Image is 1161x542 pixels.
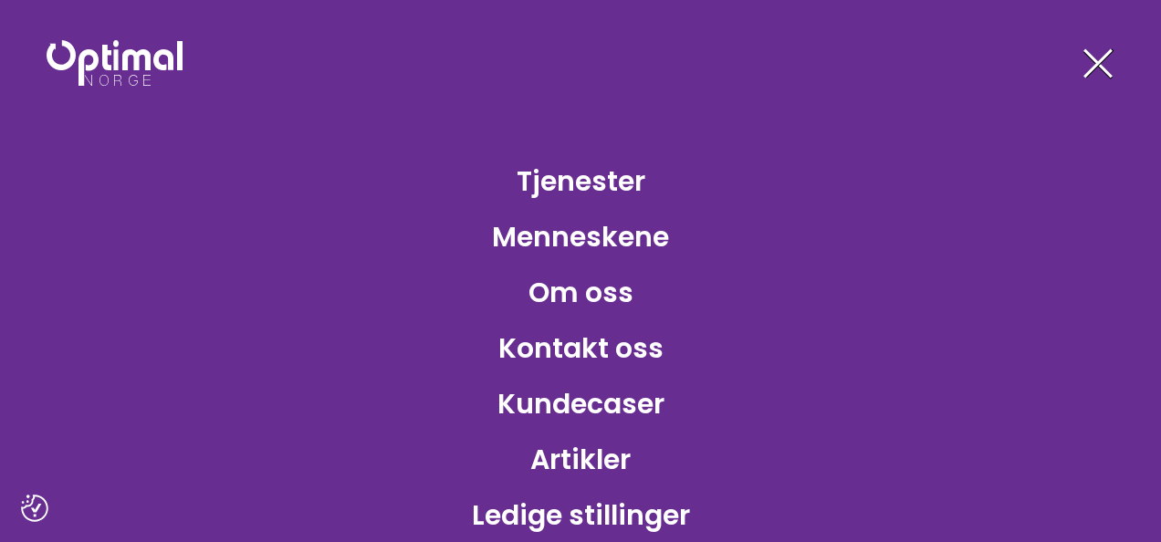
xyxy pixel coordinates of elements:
img: Optimal Norge [47,40,183,86]
a: Tjenester [502,151,660,211]
a: Kundecaser [483,374,679,433]
a: Kontakt oss [484,318,678,378]
a: Om oss [514,263,648,322]
a: Menneskene [477,207,684,266]
img: Revisit consent button [21,495,48,522]
a: Artikler [516,430,645,489]
button: Samtykkepreferanser [21,495,48,522]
